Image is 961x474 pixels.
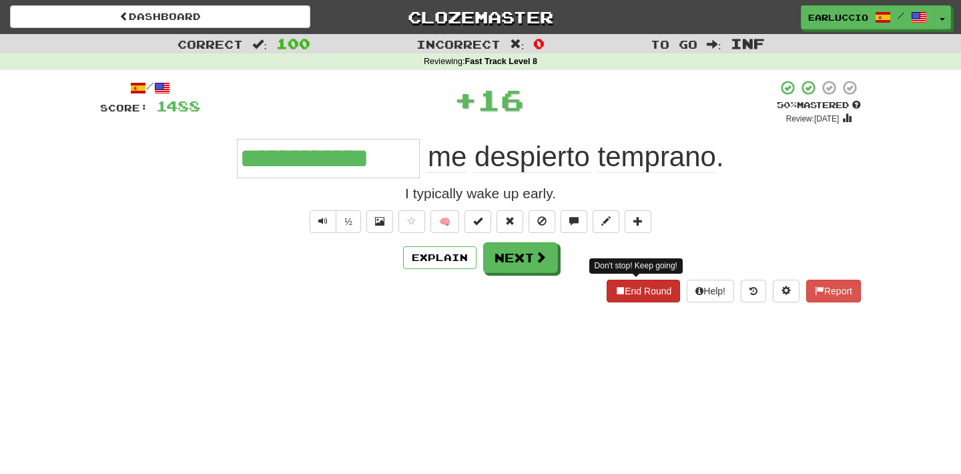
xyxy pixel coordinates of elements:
[806,280,861,302] button: Report
[430,210,459,233] button: 🧠
[403,246,476,269] button: Explain
[477,83,524,116] span: 16
[100,102,148,113] span: Score:
[510,39,525,50] span: :
[474,141,590,173] span: despierto
[156,97,200,114] span: 1488
[786,114,840,124] small: Review: [DATE]
[607,280,680,302] button: End Round
[598,141,716,173] span: temprano
[625,210,651,233] button: Add to collection (alt+a)
[589,258,683,274] div: Don't stop! Keep going!
[420,141,723,173] span: .
[483,242,558,273] button: Next
[707,39,721,50] span: :
[310,210,336,233] button: Play sentence audio (ctl+space)
[307,210,361,233] div: Text-to-speech controls
[741,280,766,302] button: Round history (alt+y)
[651,37,697,51] span: To go
[801,5,934,29] a: Earluccio /
[593,210,619,233] button: Edit sentence (alt+d)
[252,39,267,50] span: :
[454,79,477,120] span: +
[276,35,310,51] span: 100
[533,35,545,51] span: 0
[428,141,466,173] span: me
[497,210,523,233] button: Reset to 0% Mastered (alt+r)
[561,210,587,233] button: Discuss sentence (alt+u)
[465,57,538,66] strong: Fast Track Level 8
[464,210,491,233] button: Set this sentence to 100% Mastered (alt+m)
[10,5,310,28] a: Dashboard
[416,37,501,51] span: Incorrect
[687,280,734,302] button: Help!
[366,210,393,233] button: Show image (alt+x)
[529,210,555,233] button: Ignore sentence (alt+i)
[777,99,861,111] div: Mastered
[178,37,243,51] span: Correct
[731,35,765,51] span: Inf
[398,210,425,233] button: Favorite sentence (alt+f)
[808,11,868,23] span: Earluccio
[777,99,797,110] span: 50 %
[898,11,904,20] span: /
[336,210,361,233] button: ½
[100,79,200,96] div: /
[100,184,861,204] div: I typically wake up early.
[330,5,631,29] a: Clozemaster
